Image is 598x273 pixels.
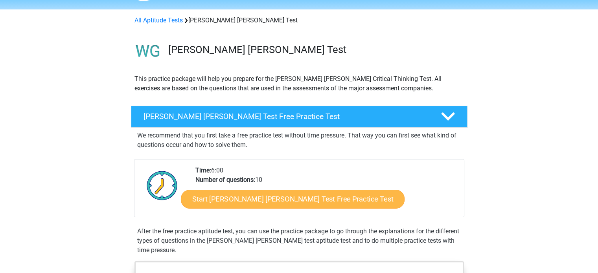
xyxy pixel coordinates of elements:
[134,74,464,93] p: This practice package will help you prepare for the [PERSON_NAME] [PERSON_NAME] Critical Thinking...
[134,227,464,255] div: After the free practice aptitude test, you can use the practice package to go through the explana...
[181,190,405,209] a: Start [PERSON_NAME] [PERSON_NAME] Test Free Practice Test
[195,167,211,174] b: Time:
[195,176,255,183] b: Number of questions:
[142,166,182,205] img: Clock
[190,166,464,217] div: 6:00 10
[131,35,165,68] img: watson glaser test
[134,16,183,24] a: All Aptitude Tests
[144,112,428,121] h4: [PERSON_NAME] [PERSON_NAME] Test Free Practice Test
[168,44,461,56] h3: [PERSON_NAME] [PERSON_NAME] Test
[131,16,467,25] div: [PERSON_NAME] [PERSON_NAME] Test
[137,131,461,150] p: We recommend that you first take a free practice test without time pressure. That way you can fir...
[128,106,471,128] a: [PERSON_NAME] [PERSON_NAME] Test Free Practice Test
